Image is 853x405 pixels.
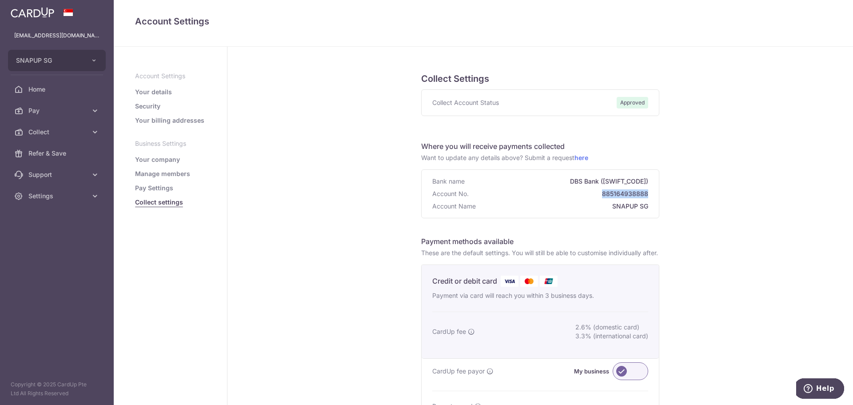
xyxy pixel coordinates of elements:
[20,6,38,14] span: Help
[135,116,204,125] a: Your billing addresses
[432,276,497,287] p: Credit or debit card
[11,7,54,18] img: CardUp
[28,149,87,158] span: Refer & Save
[501,276,518,287] img: Visa
[135,155,180,164] a: Your company
[135,169,190,178] a: Manage members
[135,14,832,28] h4: Account Settings
[574,366,609,377] label: My business
[421,249,659,257] p: These are the default settings. You will still be able to customise individually after.
[135,184,173,192] a: Pay Settings
[432,290,648,301] p: Payment via card will reach you within 3 business days.
[8,50,106,71] button: SNAPUP SG
[135,139,206,148] p: Business Settings
[432,367,485,376] span: CardUp fee payor
[796,378,844,401] iframe: Opens a widget where you can find more information
[421,236,659,247] h6: Payment methods available
[135,88,172,96] a: Your details
[28,170,87,179] span: Support
[421,72,659,86] h5: Collect Settings
[28,128,87,136] span: Collect
[575,323,648,341] div: 2.6% (domestic card) 3.3% (international card)
[432,202,476,211] span: Account Name
[421,141,659,152] h6: Where you will receive payments collected
[432,98,499,107] span: Collect Account Status
[574,154,588,161] a: here
[28,85,87,94] span: Home
[432,276,648,301] div: Credit or debit card Visa Mastercard Union Pay Payment via card will reach you within 3 business ...
[468,177,648,186] span: DBS Bank ([SWIFT_CODE])
[421,153,659,162] p: Want to update any details above? Submit a request
[135,102,160,111] a: Security
[135,198,183,207] a: Collect settings
[432,189,469,198] span: Account No.
[16,56,82,65] span: SNAPUP SG
[432,323,648,341] div: CardUp fee
[520,276,538,287] img: Mastercard
[432,177,465,186] span: Bank name
[479,202,648,211] span: SNAPUP SG
[28,106,87,115] span: Pay
[617,97,648,108] span: Approved
[14,31,100,40] p: [EMAIL_ADDRESS][DOMAIN_NAME]
[540,276,558,287] img: Union Pay
[28,192,87,200] span: Settings
[472,189,648,198] span: 885164938888
[135,72,206,80] p: Account Settings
